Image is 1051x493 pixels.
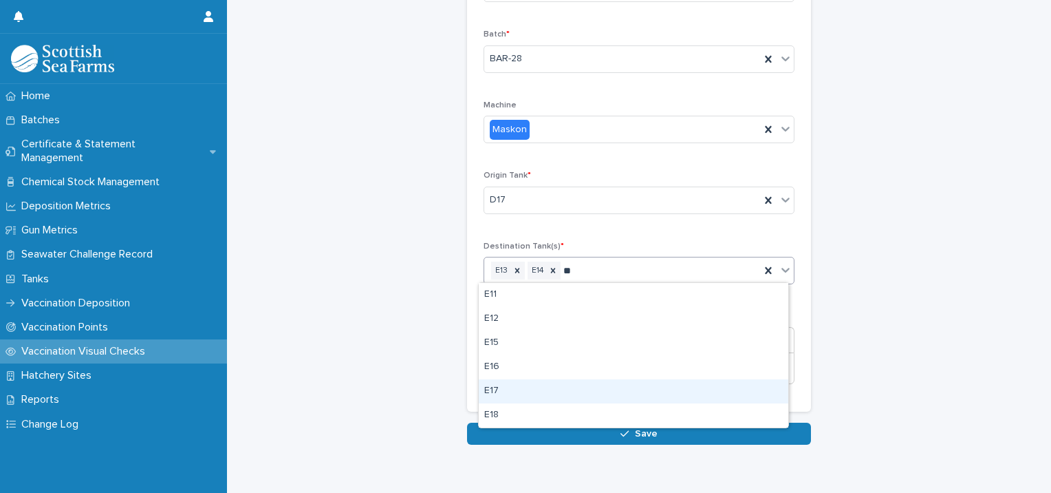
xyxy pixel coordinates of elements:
p: Deposition Metrics [16,200,122,213]
span: D17 [490,193,506,207]
div: E11 [479,283,788,307]
div: E16 [479,355,788,379]
p: Hatchery Sites [16,369,102,382]
div: E14 [528,262,545,280]
div: E18 [479,403,788,428]
p: Vaccination Visual Checks [16,345,156,358]
img: uOABhIYSsOPhGJQdTwEw [11,45,114,72]
span: Destination Tank(s) [484,242,564,251]
p: Gun Metrics [16,224,89,237]
div: E12 [479,307,788,331]
div: E17 [479,379,788,403]
p: Seawater Challenge Record [16,248,164,261]
p: Tanks [16,273,60,286]
div: E15 [479,331,788,355]
p: Home [16,90,61,103]
p: Vaccination Deposition [16,297,141,310]
span: Save [635,429,658,439]
p: Vaccination Points [16,321,119,334]
span: Batch [484,30,510,39]
div: Maskon [490,120,530,140]
div: E13 [491,262,510,280]
p: Chemical Stock Management [16,176,171,189]
p: Batches [16,114,71,127]
span: Machine [484,101,517,109]
span: Origin Tank [484,171,531,180]
button: Save [467,423,811,445]
p: Change Log [16,418,89,431]
p: Reports [16,393,70,406]
span: BAR-28 [490,52,522,66]
p: Certificate & Statement Management [16,138,210,164]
